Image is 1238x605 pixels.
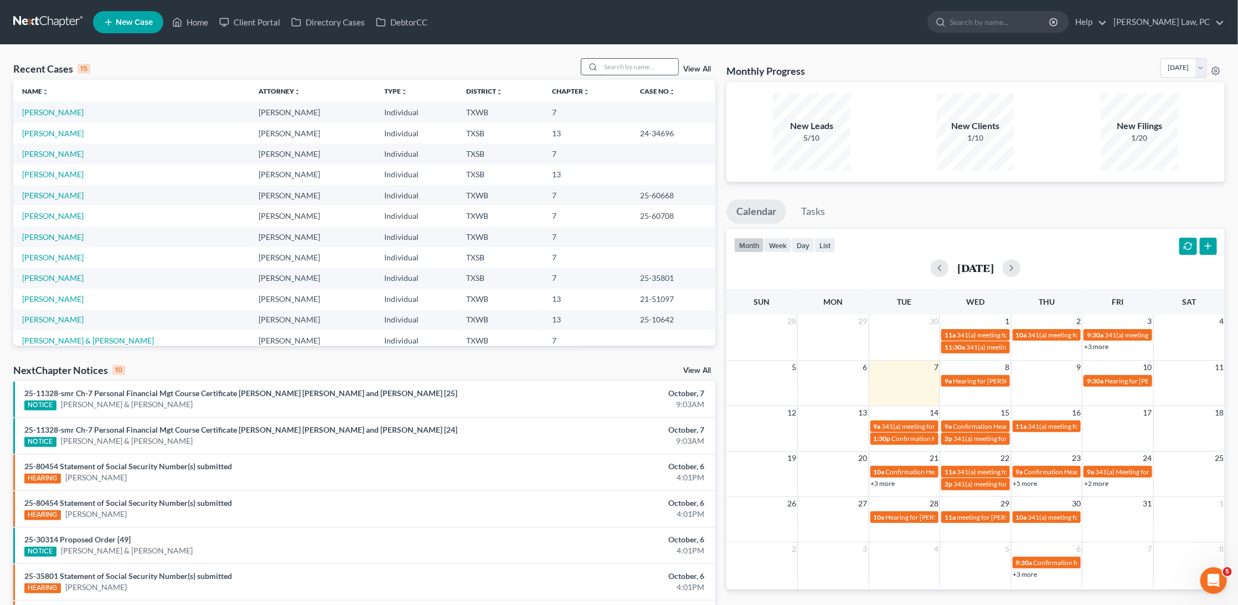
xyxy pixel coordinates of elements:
span: 11a [945,331,956,339]
span: Confirmation Hearing for [PERSON_NAME] [886,468,1013,476]
a: Case Nounfold_more [640,87,675,95]
i: unfold_more [584,89,590,95]
span: 14 [928,406,940,419]
div: 4:01PM [485,509,704,520]
td: Individual [375,227,458,247]
div: NextChapter Notices [13,363,125,377]
td: [PERSON_NAME] [250,102,375,122]
a: +3 more [871,479,895,488]
td: Individual [375,310,458,330]
a: [PERSON_NAME] & [PERSON_NAME] [61,545,193,556]
td: TXSB [458,123,544,143]
div: HEARING [24,583,61,593]
div: 4:01PM [485,472,704,483]
span: 28 [928,497,940,510]
span: 24 [1142,452,1153,465]
i: unfold_more [497,89,503,95]
td: 13 [544,165,631,185]
a: Tasks [791,199,835,224]
span: Mon [823,297,843,306]
span: 2p [945,434,952,443]
span: 8 [1004,361,1011,374]
a: [PERSON_NAME] & [PERSON_NAME] [61,435,193,447]
a: Chapterunfold_more [553,87,590,95]
i: unfold_more [669,89,675,95]
a: Home [167,12,214,32]
span: 3 [862,542,869,556]
a: [PERSON_NAME] & [PERSON_NAME] [22,336,154,345]
span: 5 [1223,567,1232,576]
h2: [DATE] [957,262,994,274]
span: 10a [874,513,885,521]
td: Individual [375,165,458,185]
span: 20 [858,452,869,465]
span: Sat [1182,297,1196,306]
a: [PERSON_NAME] [65,582,127,593]
input: Search by name... [601,59,678,75]
a: [PERSON_NAME] [65,472,127,483]
a: [PERSON_NAME] [22,129,84,138]
span: 26 [786,497,797,510]
button: week [764,238,792,253]
a: Nameunfold_more [22,87,49,95]
span: 16 [1071,406,1082,419]
span: 10a [1016,513,1027,521]
a: [PERSON_NAME] & [PERSON_NAME] [61,399,193,410]
span: New Case [116,18,153,27]
a: +3 more [1013,570,1038,578]
td: [PERSON_NAME] [250,123,375,143]
a: [PERSON_NAME] [22,107,84,117]
a: [PERSON_NAME] [22,253,84,262]
div: 9:03AM [485,399,704,410]
div: NOTICE [24,547,56,557]
span: 11 [1214,361,1225,374]
td: 21-51097 [631,289,715,309]
td: [PERSON_NAME] [250,330,375,351]
div: NOTICE [24,401,56,411]
div: New Leads [773,120,850,132]
span: 17 [1142,406,1153,419]
a: Calendar [726,199,786,224]
td: TXWB [458,330,544,351]
span: 341(a) meeting for [PERSON_NAME] [882,422,989,430]
span: meeting for [PERSON_NAME] & [PERSON_NAME] [957,513,1102,521]
span: 11a [945,468,956,476]
span: 2p [945,480,952,488]
td: Individual [375,330,458,351]
span: 21 [928,452,940,465]
a: 25-30314 Proposed Order [49] [24,535,131,544]
span: 7 [933,361,940,374]
div: 15 [78,64,90,74]
td: 7 [544,268,631,289]
span: 4 [1218,315,1225,328]
a: 25-11328-smr Ch-7 Personal Financial Mgt Course Certificate [PERSON_NAME] [PERSON_NAME] and [PERS... [24,425,457,434]
div: HEARING [24,510,61,520]
a: [PERSON_NAME] [22,211,84,221]
a: +3 more [1084,342,1108,351]
span: Confirmation Hearing for [PERSON_NAME] [892,434,1019,443]
span: Sun [754,297,770,306]
td: [PERSON_NAME] [250,310,375,330]
div: NOTICE [24,437,56,447]
span: Confirmation Hearing for [PERSON_NAME] [953,422,1080,430]
a: DebtorCC [370,12,433,32]
td: TXWB [458,289,544,309]
a: [PERSON_NAME] [22,294,84,304]
div: New Filings [1101,120,1178,132]
div: 5/10 [773,132,850,143]
span: Tue [897,297,911,306]
span: 11a [945,513,956,521]
td: TXSB [458,143,544,164]
div: New Clients [937,120,1014,132]
span: 5 [791,361,797,374]
td: 25-35801 [631,268,715,289]
div: October, 6 [485,534,704,545]
iframe: Intercom live chat [1200,567,1227,594]
a: Districtunfold_more [467,87,503,95]
span: 4 [933,542,940,556]
h3: Monthly Progress [726,64,805,78]
span: 9:30a [1087,331,1103,339]
span: 27 [858,497,869,510]
span: Confirmation Hearing for [PERSON_NAME] [1024,468,1151,476]
span: 10 [1142,361,1153,374]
